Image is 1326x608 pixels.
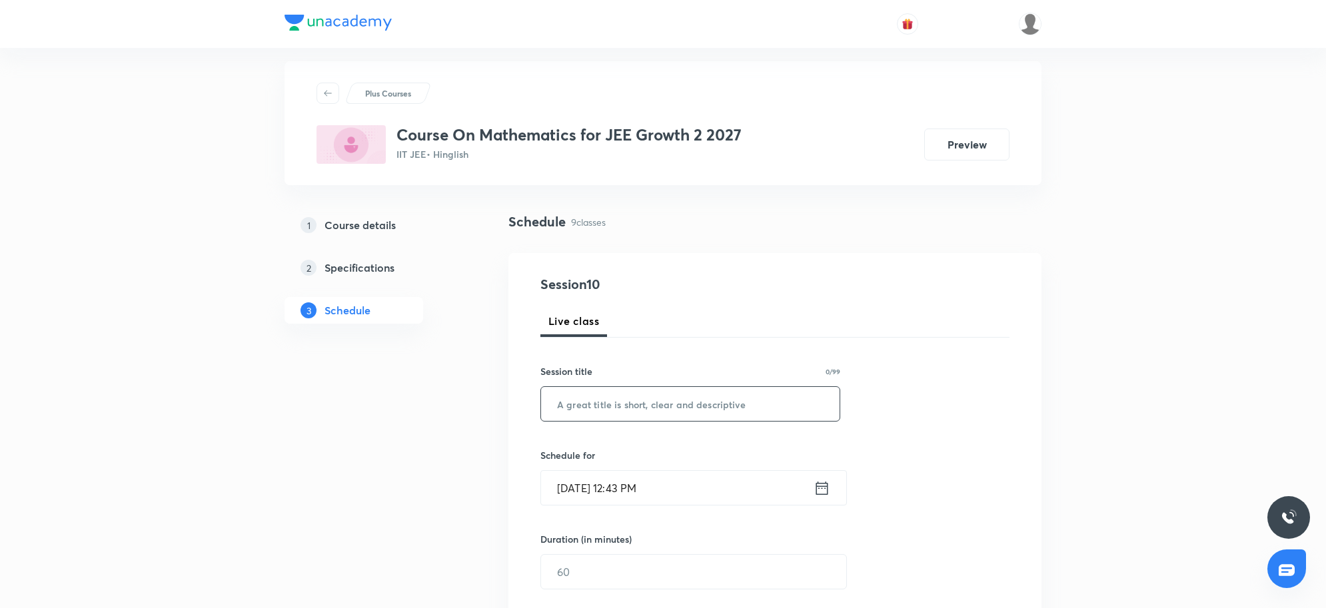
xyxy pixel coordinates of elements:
[325,260,394,276] h5: Specifications
[540,274,784,294] h4: Session 10
[325,302,370,318] h5: Schedule
[317,125,386,164] img: 6D832373-6FCC-4CB1-ABC3-0C467436ADC0_plus.png
[541,555,846,589] input: 60
[285,254,466,281] a: 2Specifications
[285,212,466,238] a: 1Course details
[396,125,742,145] h3: Course On Mathematics for JEE Growth 2 2027
[396,147,742,161] p: IIT JEE • Hinglish
[548,313,599,329] span: Live class
[826,368,840,375] p: 0/99
[540,364,592,378] h6: Session title
[1281,509,1297,525] img: ttu
[540,532,632,546] h6: Duration (in minutes)
[285,15,392,34] a: Company Logo
[541,387,840,421] input: A great title is short, clear and descriptive
[301,217,317,233] p: 1
[285,15,392,31] img: Company Logo
[508,212,566,232] h4: Schedule
[897,13,918,35] button: avatar
[902,18,914,30] img: avatar
[301,260,317,276] p: 2
[924,129,1009,160] button: Preview
[325,217,396,233] h5: Course details
[301,302,317,318] p: 3
[365,87,411,99] p: Plus Courses
[1019,13,1041,35] img: Devendra Kumar
[540,448,840,462] h6: Schedule for
[571,215,606,229] p: 9 classes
